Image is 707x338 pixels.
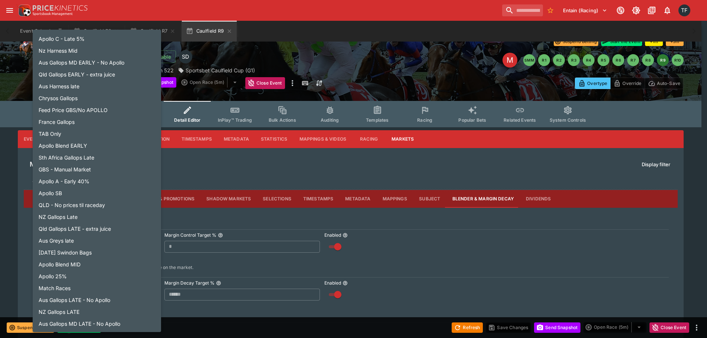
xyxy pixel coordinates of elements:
li: Qld Gallops LATE - extra juice [33,223,161,234]
li: Apollo SB [33,187,161,199]
li: TAB Only [33,128,161,140]
li: GBS - Manual Market [33,163,161,175]
li: Nz Harness Mid [33,45,161,56]
li: Aus Greys late [33,234,161,246]
li: Feed Price GBS/No APOLLO [33,104,161,116]
li: Apollo C - Late 5% [33,33,161,45]
li: NZ Gallops Late [33,211,161,223]
li: QLD - No prices til raceday [33,199,161,211]
li: Match Races [33,282,161,294]
li: Chrysos Gallops [33,92,161,104]
li: Apollo Blend MID [33,258,161,270]
li: Aus Gallops LATE - No Apollo [33,294,161,306]
li: Apollo 25% [33,270,161,282]
li: Sth Africa Gallops Late [33,151,161,163]
li: Apollo A - Early 40% [33,175,161,187]
li: France Gallops [33,116,161,128]
li: Aus Gallops MD LATE - No Apollo [33,318,161,329]
li: Qld Gallops EARLY - extra juice [33,68,161,80]
li: Aus Harness late [33,80,161,92]
li: Apollo Blend EARLY [33,140,161,151]
li: NZ Gallops LATE [33,306,161,318]
li: [DATE] Swindon Bags [33,246,161,258]
li: Aus Gallops MD EARLY - No Apollo [33,56,161,68]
